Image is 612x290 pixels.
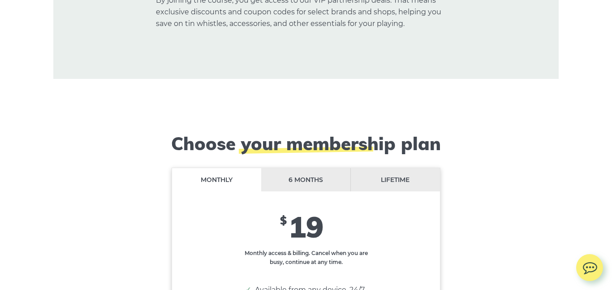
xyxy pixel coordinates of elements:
li: Monthly [172,168,261,192]
li: Lifetime [351,168,440,192]
p: Monthly access & billing. Cancel when you are busy, continue at any time. [243,249,369,266]
span: 19 [289,208,323,245]
img: chat.svg [576,254,603,277]
h2: Choose your membership plan [142,133,470,154]
span: $ [280,214,287,227]
li: 6 months [261,168,351,192]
